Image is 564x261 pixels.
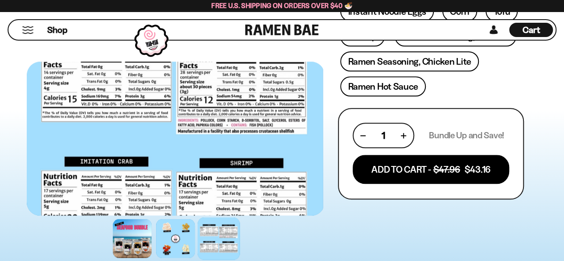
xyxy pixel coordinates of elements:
span: 1 [382,130,385,141]
button: Mobile Menu Trigger [22,26,34,34]
span: Shop [47,24,67,36]
p: Bundle Up and Save! [429,130,504,141]
div: Cart [509,20,553,40]
a: Ramen Seasoning, Chicken Lite [340,51,478,71]
span: Free U.S. Shipping on Orders over $40 🍜 [211,1,353,10]
button: Add To Cart - $47.96 $43.16 [353,155,509,184]
a: Shop [47,23,67,37]
span: Cart [523,25,540,35]
a: Ramen Hot Sauce [340,76,426,96]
